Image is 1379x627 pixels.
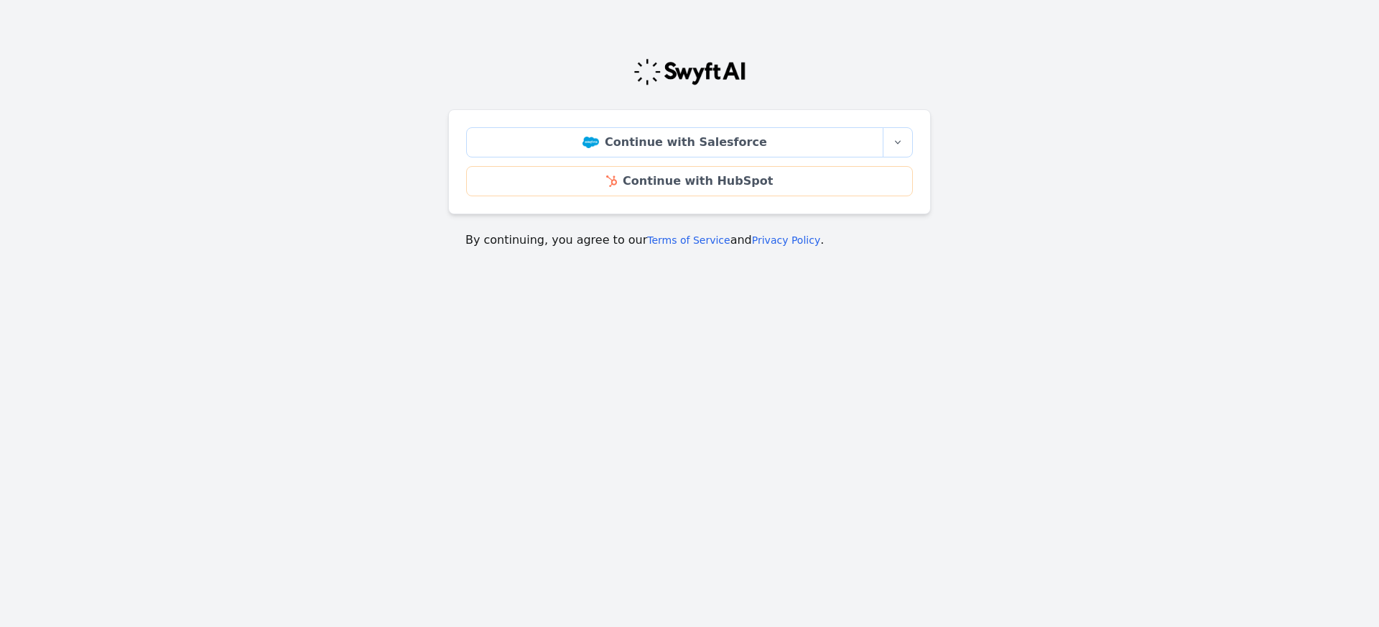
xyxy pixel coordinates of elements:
img: Salesforce [582,137,599,148]
a: Privacy Policy [752,234,820,246]
a: Continue with Salesforce [466,127,883,157]
img: Swyft Logo [633,58,746,86]
a: Terms of Service [647,234,730,246]
p: By continuing, you agree to our and . [465,232,914,249]
img: HubSpot [606,175,617,187]
a: Continue with HubSpot [466,166,913,196]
